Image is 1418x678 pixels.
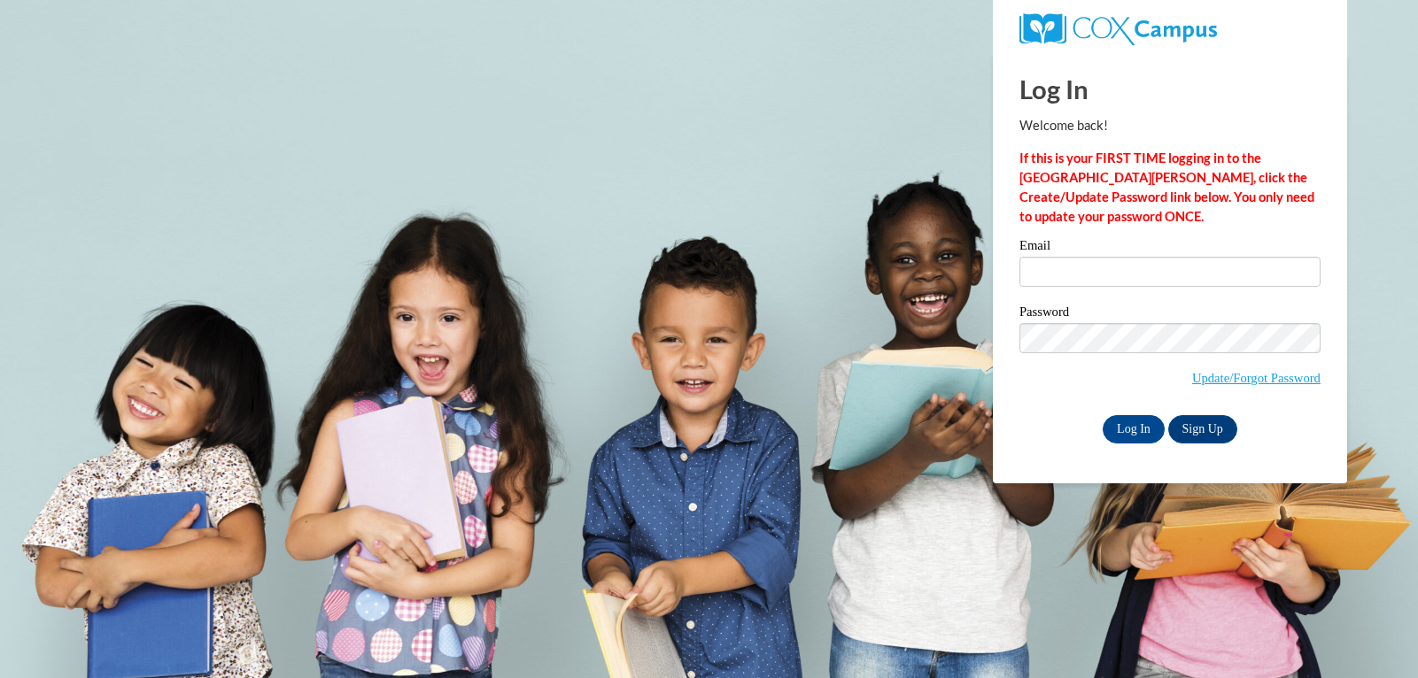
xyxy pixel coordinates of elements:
label: Email [1019,239,1321,257]
a: COX Campus [1019,20,1217,35]
label: Password [1019,305,1321,323]
h1: Log In [1019,71,1321,107]
strong: If this is your FIRST TIME logging in to the [GEOGRAPHIC_DATA][PERSON_NAME], click the Create/Upd... [1019,150,1314,224]
a: Sign Up [1168,415,1237,443]
img: COX Campus [1019,13,1217,45]
a: Update/Forgot Password [1192,371,1321,385]
input: Log In [1103,415,1165,443]
p: Welcome back! [1019,116,1321,135]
